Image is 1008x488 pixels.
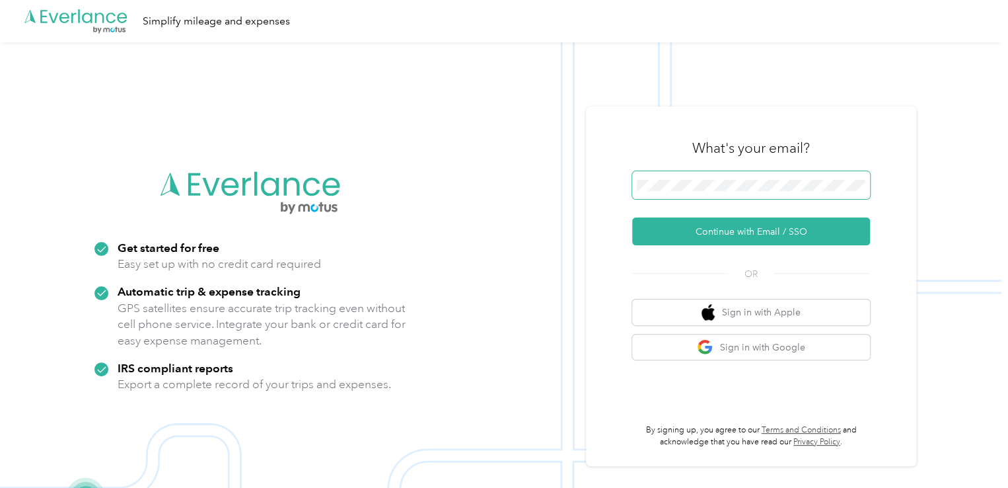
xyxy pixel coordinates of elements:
p: By signing up, you agree to our and acknowledge that you have read our . [632,425,870,448]
strong: Automatic trip & expense tracking [118,284,301,298]
a: Privacy Policy [793,437,840,447]
button: Continue with Email / SSO [632,218,870,245]
h3: What's your email? [692,139,810,157]
button: google logoSign in with Google [632,335,870,360]
p: GPS satellites ensure accurate trip tracking even without cell phone service. Integrate your bank... [118,300,406,349]
p: Easy set up with no credit card required [118,256,321,272]
img: google logo [697,339,713,356]
strong: IRS compliant reports [118,361,233,375]
strong: Get started for free [118,241,219,255]
p: Export a complete record of your trips and expenses. [118,376,391,393]
a: Terms and Conditions [762,425,841,435]
img: apple logo [702,304,715,321]
div: Simplify mileage and expenses [143,13,290,30]
span: OR [728,267,774,281]
button: apple logoSign in with Apple [632,300,870,325]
